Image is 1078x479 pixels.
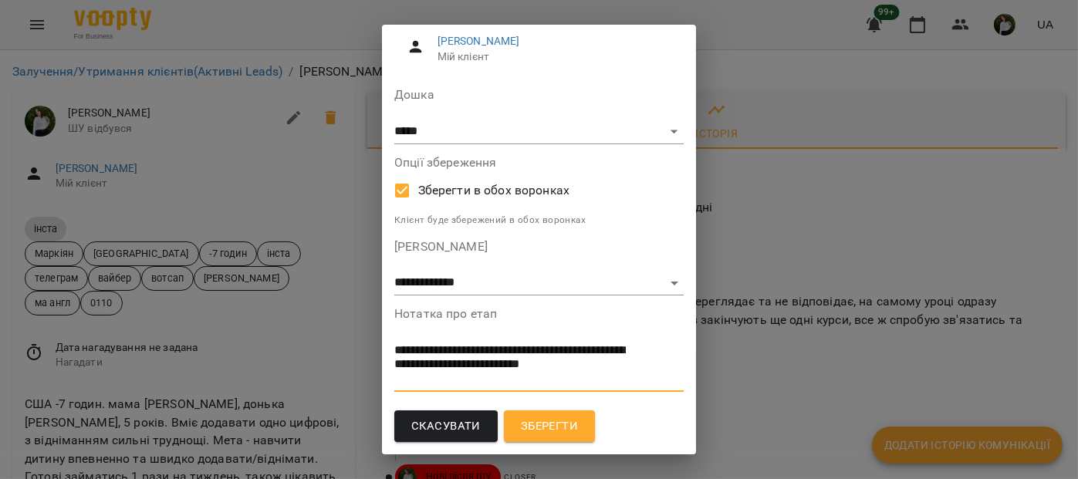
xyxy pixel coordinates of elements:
p: Клієнт буде збережений в обох воронках [394,213,684,228]
span: Скасувати [411,417,481,437]
span: Зберегти [521,417,578,437]
span: Зберегти в обох воронках [418,181,570,200]
a: [PERSON_NAME] [438,35,520,47]
label: Опції збереження [394,157,684,169]
label: Нотатка про етап [394,308,684,320]
label: [PERSON_NAME] [394,241,684,253]
label: Дошка [394,89,684,101]
button: Скасувати [394,410,498,443]
span: Мій клієнт [438,49,671,65]
button: Зберегти [504,410,595,443]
